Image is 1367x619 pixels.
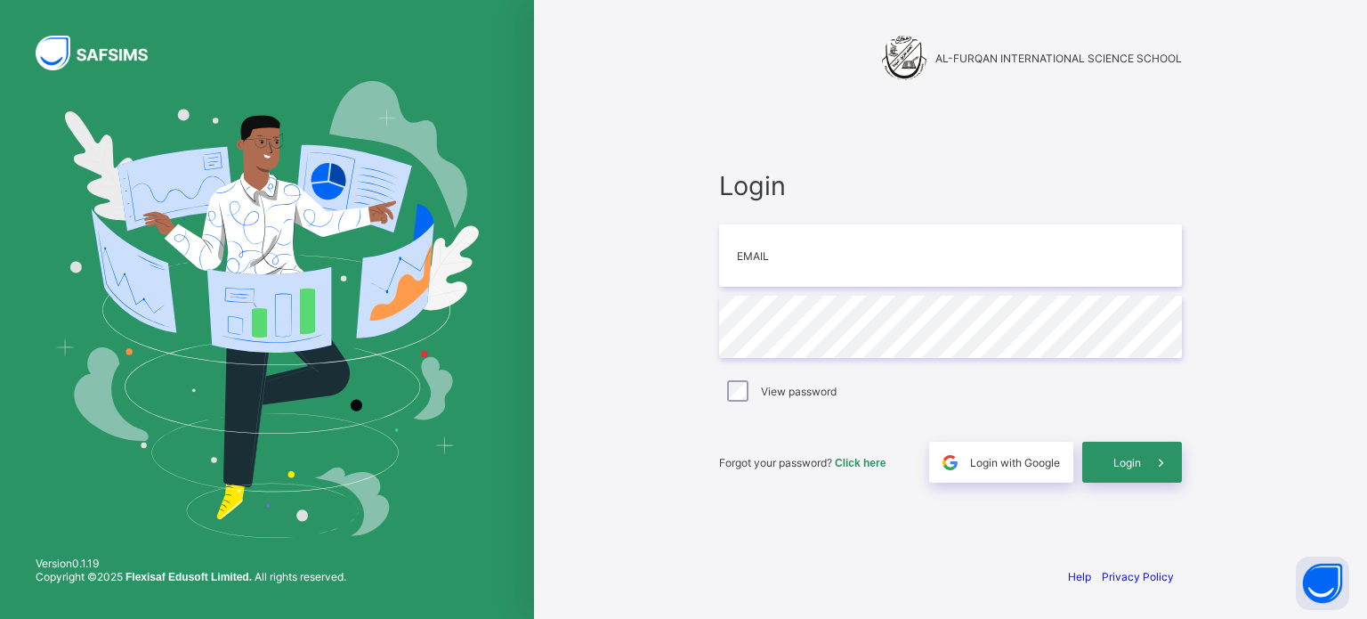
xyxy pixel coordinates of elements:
[36,557,346,570] span: Version 0.1.19
[1102,570,1174,583] a: Privacy Policy
[970,456,1060,469] span: Login with Google
[36,36,169,70] img: SAFSIMS Logo
[940,452,960,473] img: google.396cfc9801f0270233282035f929180a.svg
[719,170,1182,201] span: Login
[36,570,346,583] span: Copyright © 2025 All rights reserved.
[1113,456,1141,469] span: Login
[835,457,886,469] span: Click here
[1068,570,1091,583] a: Help
[761,385,837,398] label: View password
[935,52,1182,65] span: AL-FURQAN INTERNATIONAL SCIENCE SCHOOL
[719,456,886,469] span: Forgot your password?
[835,456,886,469] a: Click here
[125,571,252,583] strong: Flexisaf Edusoft Limited.
[1296,557,1349,610] button: Open asap
[55,81,479,537] img: Hero Image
